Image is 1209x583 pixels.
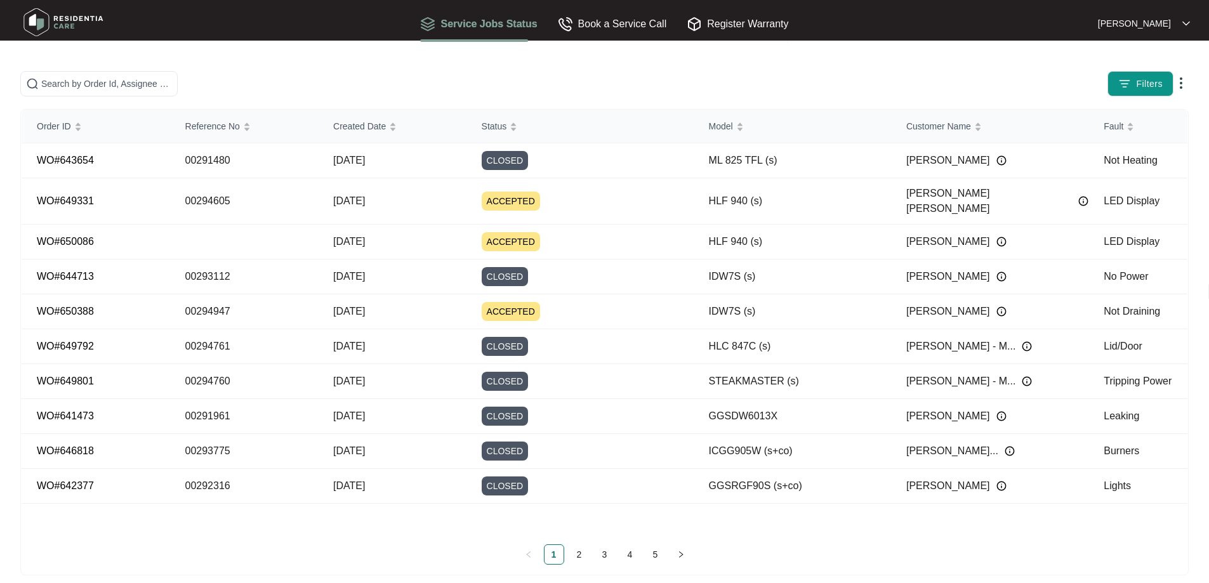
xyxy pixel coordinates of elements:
[1088,399,1187,434] td: Leaking
[1088,294,1187,329] td: Not Draining
[1088,469,1187,504] td: Lights
[545,545,564,564] a: 1
[906,119,971,133] span: Customer Name
[333,480,365,491] span: [DATE]
[694,143,891,178] td: ML 825 TFL (s)
[906,339,1015,354] span: [PERSON_NAME] - M...
[694,469,891,504] td: GGSRGF90S (s+co)
[170,143,319,178] td: 00291480
[420,16,537,32] div: Service Jobs Status
[333,376,365,386] span: [DATE]
[694,434,891,469] td: ICGG905W (s+co)
[694,178,891,225] td: HLF 940 (s)
[677,551,685,558] span: right
[333,306,365,317] span: [DATE]
[333,155,365,166] span: [DATE]
[466,110,694,143] th: Status
[1078,196,1088,206] img: Info icon
[544,544,564,565] li: 1
[170,469,319,504] td: 00292316
[333,236,365,247] span: [DATE]
[333,119,386,133] span: Created Date
[482,151,529,170] span: CLOSED
[333,195,365,206] span: [DATE]
[519,544,539,565] button: left
[22,110,170,143] th: Order ID
[482,407,529,426] span: CLOSED
[37,155,94,166] a: WO#643654
[1088,434,1187,469] td: Burners
[906,409,990,424] span: [PERSON_NAME]
[996,306,1007,317] img: Info icon
[37,445,94,456] a: WO#646818
[709,119,733,133] span: Model
[996,272,1007,282] img: Info icon
[170,178,319,225] td: 00294605
[694,110,891,143] th: Model
[906,186,1072,216] span: [PERSON_NAME] [PERSON_NAME]
[1136,77,1163,91] span: Filters
[996,237,1007,247] img: Info icon
[694,225,891,259] td: HLF 940 (s)
[1022,376,1032,386] img: Info icon
[694,364,891,399] td: STEAKMASTER (s)
[525,551,532,558] span: left
[569,544,590,565] li: 2
[1005,446,1015,456] img: Info icon
[558,16,667,32] div: Book a Service Call
[1088,225,1187,259] td: LED Display
[1088,178,1187,225] td: LED Display
[694,399,891,434] td: GGSDW6013X
[906,234,990,249] span: [PERSON_NAME]
[1118,77,1131,90] img: filter icon
[170,329,319,364] td: 00294761
[996,411,1007,421] img: Info icon
[906,269,990,284] span: [PERSON_NAME]
[37,376,94,386] a: WO#649801
[621,545,640,564] a: 4
[170,434,319,469] td: 00293775
[482,442,529,461] span: CLOSED
[595,545,614,564] a: 3
[620,544,640,565] li: 4
[694,259,891,294] td: IDW7S (s)
[906,304,990,319] span: [PERSON_NAME]
[906,374,1015,389] span: [PERSON_NAME] - M...
[906,443,998,459] span: [PERSON_NAME]...
[482,232,540,251] span: ACCEPTED
[482,267,529,286] span: CLOSED
[996,155,1007,166] img: Info icon
[1088,364,1187,399] td: Tripping Power
[996,481,1007,491] img: Info icon
[558,16,573,32] img: Book a Service Call icon
[37,410,94,421] a: WO#641473
[1088,329,1187,364] td: Lid/Door
[37,119,71,133] span: Order ID
[333,445,365,456] span: [DATE]
[333,271,365,282] span: [DATE]
[19,3,108,41] img: residentia care logo
[482,119,507,133] span: Status
[645,544,666,565] li: 5
[646,545,665,564] a: 5
[41,77,172,91] input: Search by Order Id, Assignee Name, Reference No, Customer Name and Model
[37,236,94,247] a: WO#650086
[1107,71,1173,96] button: filter iconFilters
[1088,259,1187,294] td: No Power
[906,478,990,494] span: [PERSON_NAME]
[170,364,319,399] td: 00294760
[1098,17,1171,30] p: [PERSON_NAME]
[1173,75,1189,91] img: dropdown arrow
[694,294,891,329] td: IDW7S (s)
[170,110,319,143] th: Reference No
[420,16,435,32] img: Service Jobs Status icon
[891,110,1088,143] th: Customer Name
[694,329,891,364] td: HLC 847C (s)
[687,16,788,32] div: Register Warranty
[1088,110,1187,143] th: Fault
[1088,143,1187,178] td: Not Heating
[595,544,615,565] li: 3
[37,271,94,282] a: WO#644713
[170,259,319,294] td: 00293112
[26,77,39,90] img: search-icon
